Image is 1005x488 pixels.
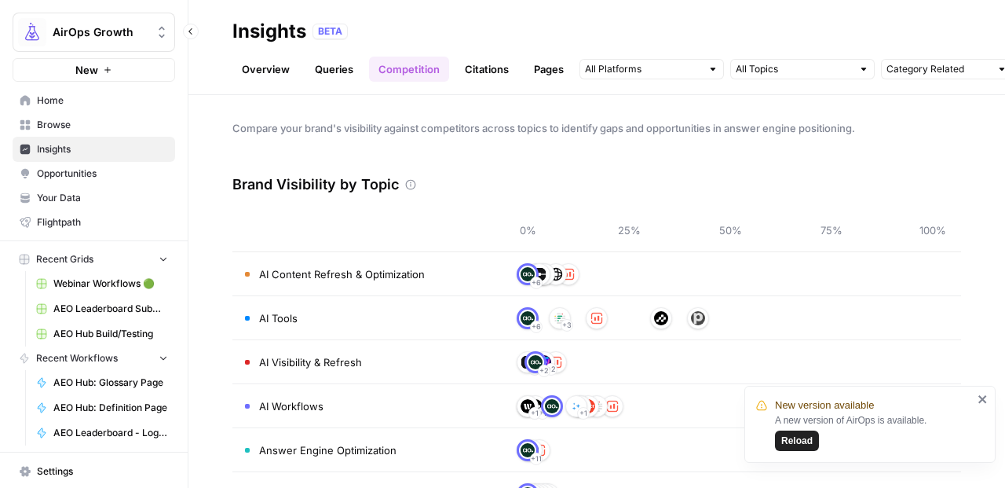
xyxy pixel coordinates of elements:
[13,137,175,162] a: Insights
[521,443,535,457] img: yjux4x3lwinlft1ym4yif8lrli78
[29,420,175,446] a: AEO Leaderboard - Log Submission to Grid
[13,88,175,113] a: Home
[585,61,701,77] input: All Platforms
[561,267,576,281] img: w57jo3udkqo1ra9pp5ane7em8etm
[259,398,323,414] span: AI Workflows
[532,267,546,281] img: q1k0jh8xe2mxn088pu84g40890p5
[691,311,705,325] img: 7am1k4mqv57ixqoijcbmwmydc8ix
[13,112,175,138] a: Browse
[816,222,847,238] span: 75%
[13,210,175,235] a: Flightpath
[37,215,168,229] span: Flightpath
[53,302,168,316] span: AEO Leaderboard Submissions
[549,355,563,369] img: w57jo3udkqo1ra9pp5ane7em8etm
[521,267,535,281] img: yjux4x3lwinlft1ym4yif8lrli78
[532,275,541,291] span: + 6
[521,311,535,325] img: yjux4x3lwinlft1ym4yif8lrli78
[512,222,543,238] span: 0%
[886,61,990,77] input: Category Related
[29,395,175,420] a: AEO Hub: Definition Page
[232,120,961,136] span: Compare your brand's visibility against competitors across topics to identify gaps and opportunit...
[29,271,175,296] a: Webinar Workflows 🟢
[13,347,175,370] button: Recent Workflows
[53,426,168,440] span: AEO Leaderboard - Log Submission to Grid
[917,222,948,238] span: 100%
[29,296,175,321] a: AEO Leaderboard Submissions
[259,354,362,370] span: AI Visibility & Refresh
[531,451,542,467] span: + 11
[562,317,572,333] span: + 3
[539,405,546,421] span: + 1
[613,222,645,238] span: 25%
[13,161,175,186] a: Opportunities
[37,118,168,132] span: Browse
[232,19,306,44] div: Insights
[36,351,118,365] span: Recent Workflows
[53,327,168,341] span: AEO Hub Build/Testing
[528,355,543,369] img: yjux4x3lwinlft1ym4yif8lrli78
[37,464,168,479] span: Settings
[775,431,819,451] button: Reload
[455,57,518,82] a: Citations
[546,361,556,377] span: + 2
[605,399,619,413] img: w57jo3udkqo1ra9pp5ane7em8etm
[13,13,175,52] button: Workspace: AirOps Growth
[521,355,535,369] img: q1k0jh8xe2mxn088pu84g40890p5
[539,363,549,379] span: + 2
[259,266,425,282] span: AI Content Refresh & Optimization
[232,57,299,82] a: Overview
[13,58,175,82] button: New
[305,57,363,82] a: Queries
[53,401,168,415] span: AEO Hub: Definition Page
[53,24,148,40] span: AirOps Growth
[531,405,539,421] span: + 1
[545,399,559,413] img: yjux4x3lwinlft1ym4yif8lrli78
[775,413,973,451] div: A new version of AirOps is available.
[53,376,168,390] span: AEO Hub: Glossary Page
[714,222,746,238] span: 50%
[369,57,449,82] a: Competition
[259,310,298,326] span: AI Tools
[75,62,98,78] span: New
[37,94,168,108] span: Home
[553,311,567,325] img: p7gb08cj8xwpj667sp6w3htlk52t
[37,142,168,156] span: Insights
[579,405,587,421] span: + 1
[259,442,397,458] span: Answer Engine Optimization
[312,24,348,39] div: BETA
[53,277,168,291] span: Webinar Workflows 🟢
[781,434,813,448] span: Reload
[521,399,535,413] img: 7dxwaxkbugs2lxc5f7zwbrgf2nd8
[736,61,852,77] input: All Topics
[29,321,175,347] a: AEO Hub Build/Testing
[590,311,604,325] img: w57jo3udkqo1ra9pp5ane7em8etm
[13,185,175,211] a: Your Data
[524,57,573,82] a: Pages
[775,398,874,413] span: New version available
[978,393,989,405] button: close
[569,399,583,413] img: 8as9tpzhc348q5rxcvki1oae0hhd
[13,248,175,271] button: Recent Grids
[232,174,399,196] h3: Brand Visibility by Topic
[37,167,168,181] span: Opportunities
[37,191,168,205] span: Your Data
[29,370,175,395] a: AEO Hub: Glossary Page
[532,319,541,335] span: + 6
[13,459,175,484] a: Settings
[18,18,46,46] img: AirOps Growth Logo
[654,311,668,325] img: z5mnau15jk0a3i3dbnjftp6o8oil
[36,252,93,266] span: Recent Grids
